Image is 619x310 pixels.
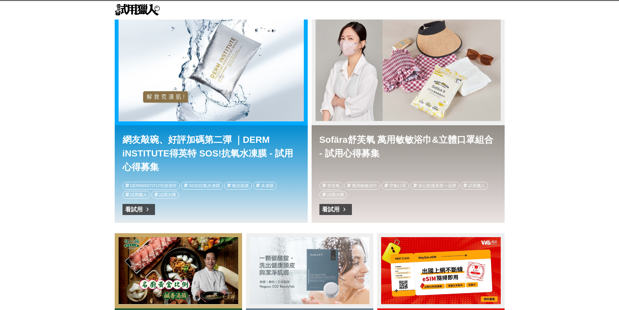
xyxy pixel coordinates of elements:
[327,191,344,198] div: 試用大隊
[123,182,180,190] a: DERMiNSTITUTE得英特
[151,191,179,199] a: 試用大隊
[381,237,501,304] a: WaySim威訊 eSIM日韓5G網路吃到飽 - 試用心得募集
[410,182,459,190] a: 安心防護系第一品牌
[319,182,343,190] a: 舒芙氧
[468,182,485,189] div: 試用獵人
[319,191,347,199] a: 試用大隊
[125,204,143,215] div: 看試用
[319,204,352,215] a: 看試用
[189,182,220,189] div: SOS!抗氧水凍膜
[389,182,406,189] div: 空氣口罩
[123,133,300,172] a: 網友敲碗、好評加碼第二彈 ｜DERM iNSTITUTE得英特 SOS!抗氧水凍膜 - 試用心得募集
[327,182,340,189] div: 舒芙氧
[159,191,176,198] div: 試用大隊
[418,182,456,189] div: 安心防護系第一品牌
[352,182,377,189] div: 萬用敏敏浴巾
[119,17,304,121] a: 網友敲碗、好評加碼第二彈 ｜DERM iNSTITUTE得英特 SOS!抗氧水凍膜 - 試用心得募集
[316,17,501,121] a: Sofära舒芙氧 萬用敏敏浴巾&立體口罩組合 - 試用心得募集
[130,182,177,189] div: DERMiNSTITUTE得英特
[253,182,277,190] a: 水凍膜
[344,182,380,190] a: 萬用敏敏浴巾
[250,237,369,304] a: 長湯NAGAYU 加壓蓮蓬頭旗艦版&碳酸美人錠 - 試用心得募集
[123,204,155,215] a: 看試用
[381,182,409,190] a: 空氣口罩
[123,191,150,199] a: 試用獵人
[181,182,223,190] a: SOS!抗氧水凍膜
[232,182,249,189] div: 晚安面膜
[115,4,160,16] img: 試用獵人
[322,204,340,215] div: 看試用
[319,133,497,172] a: Sofära舒芙氧 萬用敏敏浴巾&立體口罩組合 - 試用心得募集
[460,182,488,190] a: 試用獵人
[130,191,147,198] div: 試用獵人
[224,182,252,190] a: 晚安面膜
[119,237,238,304] a: 【網友實測評價公開】 「狂一鍋」現場爆炒台式火鍋＋大苑子芒果冰沙，全場超推薦！
[261,182,274,189] div: 水凍膜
